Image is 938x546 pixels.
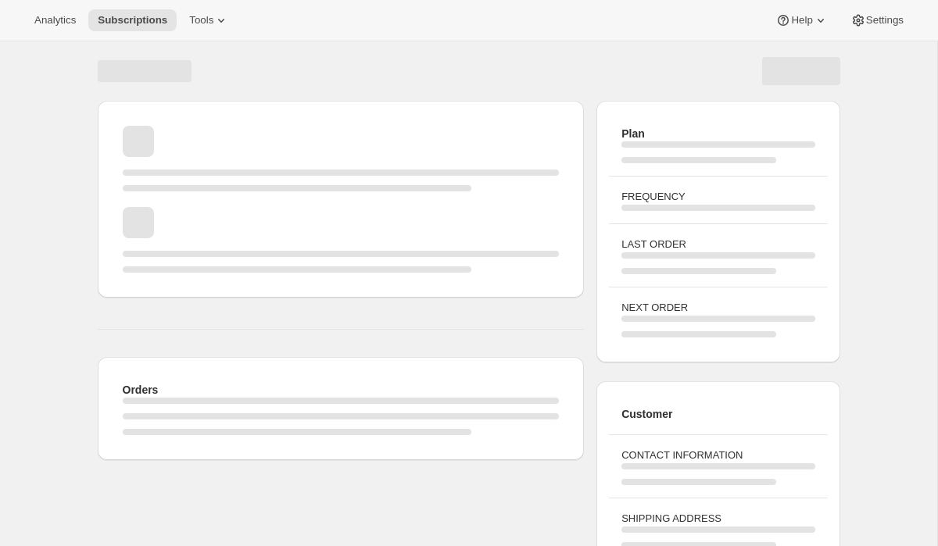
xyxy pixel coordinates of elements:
[866,14,904,27] span: Settings
[98,14,167,27] span: Subscriptions
[34,14,76,27] span: Analytics
[621,448,814,463] h3: CONTACT INFORMATION
[621,406,814,422] h2: Customer
[189,14,213,27] span: Tools
[25,9,85,31] button: Analytics
[621,300,814,316] h3: NEXT ORDER
[88,9,177,31] button: Subscriptions
[123,382,560,398] h2: Orders
[841,9,913,31] button: Settings
[621,126,814,141] h2: Plan
[180,9,238,31] button: Tools
[621,237,814,252] h3: LAST ORDER
[621,189,814,205] h3: FREQUENCY
[791,14,812,27] span: Help
[621,511,814,526] h3: SHIPPING ADDRESS
[766,9,837,31] button: Help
